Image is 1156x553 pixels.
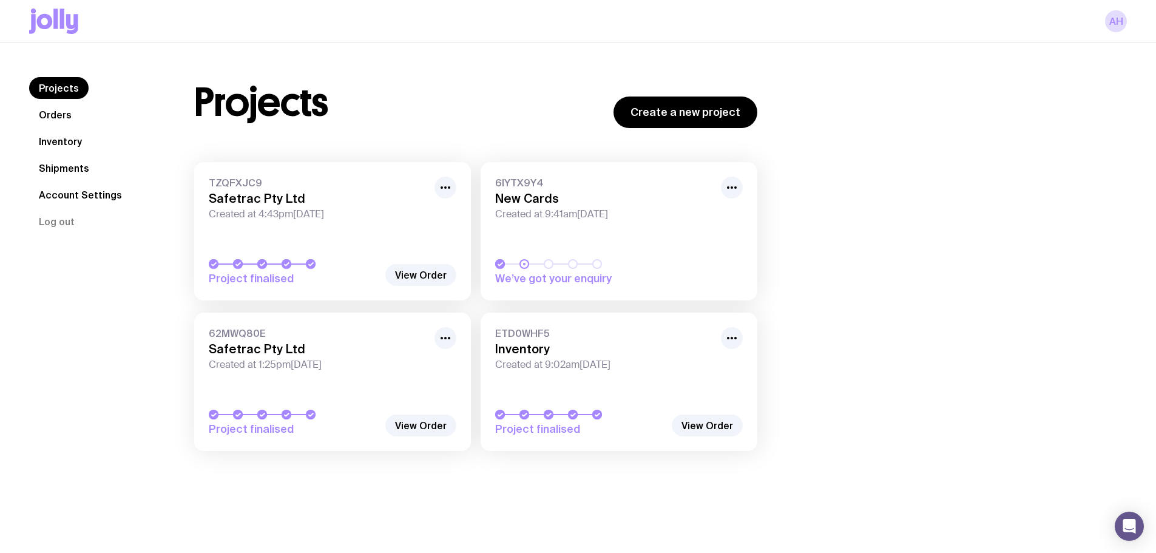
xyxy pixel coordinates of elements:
[194,83,328,122] h1: Projects
[495,359,714,371] span: Created at 9:02am[DATE]
[495,191,714,206] h3: New Cards
[1105,10,1127,32] a: AH
[209,359,427,371] span: Created at 1:25pm[DATE]
[209,191,427,206] h3: Safetrac Pty Ltd
[29,211,84,232] button: Log out
[29,157,99,179] a: Shipments
[613,97,757,128] a: Create a new project
[29,77,89,99] a: Projects
[481,313,757,451] a: ETD0WHF5InventoryCreated at 9:02am[DATE]Project finalised
[194,313,471,451] a: 62MWQ80ESafetrac Pty LtdCreated at 1:25pm[DATE]Project finalised
[495,177,714,189] span: 6IYTX9Y4
[209,177,427,189] span: TZQFXJC9
[385,264,456,286] a: View Order
[1115,512,1144,541] div: Open Intercom Messenger
[495,342,714,356] h3: Inventory
[385,415,456,436] a: View Order
[209,208,427,220] span: Created at 4:43pm[DATE]
[29,104,81,126] a: Orders
[495,327,714,339] span: ETD0WHF5
[209,342,427,356] h3: Safetrac Pty Ltd
[672,415,743,436] a: View Order
[29,184,132,206] a: Account Settings
[209,327,427,339] span: 62MWQ80E
[209,422,379,436] span: Project finalised
[495,208,714,220] span: Created at 9:41am[DATE]
[209,271,379,286] span: Project finalised
[481,162,757,300] a: 6IYTX9Y4New CardsCreated at 9:41am[DATE]We’ve got your enquiry
[194,162,471,300] a: TZQFXJC9Safetrac Pty LtdCreated at 4:43pm[DATE]Project finalised
[495,422,665,436] span: Project finalised
[29,131,92,152] a: Inventory
[495,271,665,286] span: We’ve got your enquiry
